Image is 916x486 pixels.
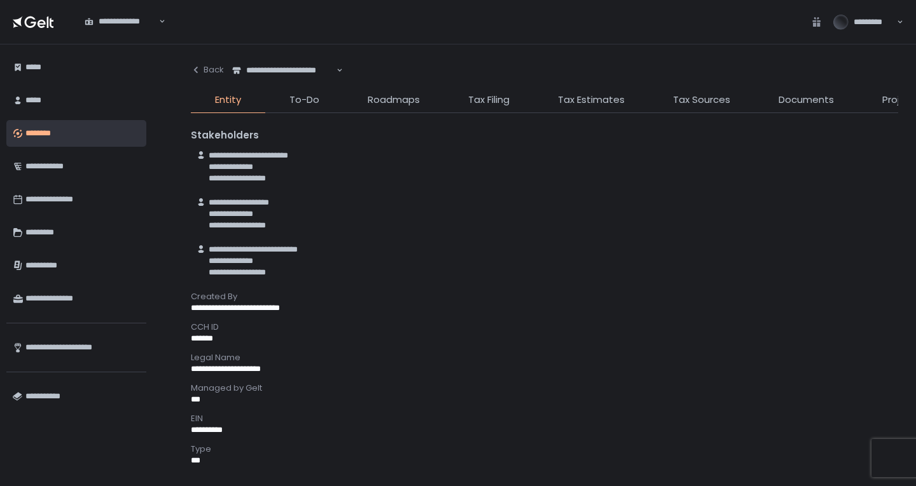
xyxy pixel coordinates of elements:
[215,93,241,107] span: Entity
[191,443,898,455] div: Type
[191,291,898,302] div: Created By
[224,57,343,84] div: Search for option
[468,93,510,107] span: Tax Filing
[558,93,625,107] span: Tax Estimates
[779,93,834,107] span: Documents
[673,93,730,107] span: Tax Sources
[157,15,158,28] input: Search for option
[289,93,319,107] span: To-Do
[76,8,165,35] div: Search for option
[191,57,224,83] button: Back
[191,64,224,76] div: Back
[191,413,898,424] div: EIN
[191,382,898,394] div: Managed by Gelt
[335,64,335,77] input: Search for option
[191,352,898,363] div: Legal Name
[191,321,898,333] div: CCH ID
[191,128,898,143] div: Stakeholders
[368,93,420,107] span: Roadmaps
